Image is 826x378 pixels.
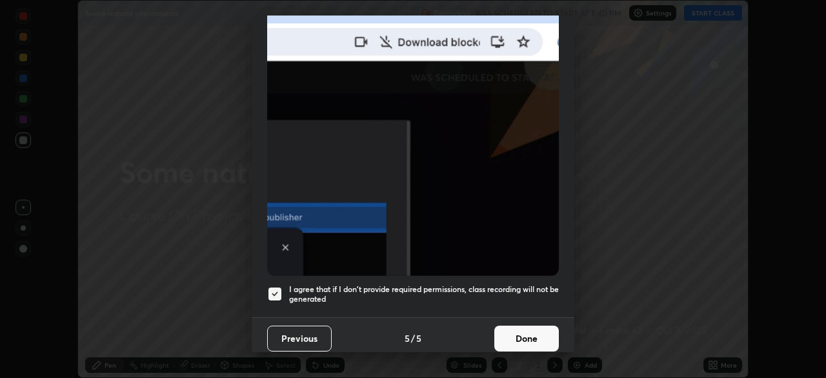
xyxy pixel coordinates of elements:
[416,331,421,345] h4: 5
[267,326,332,352] button: Previous
[494,326,559,352] button: Done
[411,331,415,345] h4: /
[289,284,559,304] h5: I agree that if I don't provide required permissions, class recording will not be generated
[405,331,410,345] h4: 5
